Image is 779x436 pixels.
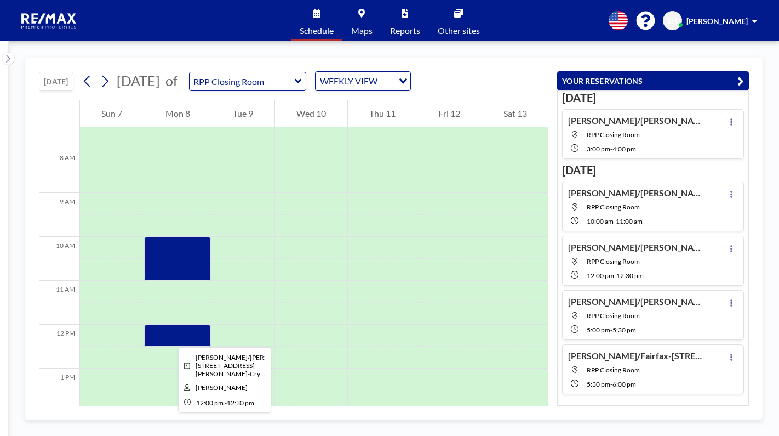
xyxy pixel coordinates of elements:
[610,380,612,388] span: -
[587,271,614,280] span: 12:00 PM
[390,26,420,35] span: Reports
[587,312,640,320] span: RPP Closing Room
[190,72,295,90] input: RPP Closing Room
[587,257,640,265] span: RPP Closing Room
[568,350,705,361] h4: [PERSON_NAME]/Fairfax-[STREET_ADDRESS]-[PERSON_NAME] Buyer Only
[39,325,79,369] div: 12 PM
[117,72,160,89] span: [DATE]
[610,326,612,334] span: -
[587,326,610,334] span: 5:00 PM
[165,72,177,89] span: of
[196,353,304,378] span: Sanders/Walker-976 Woods Hollow Dr-Crystal Davis
[557,71,749,90] button: YOUR RESERVATIONS
[562,91,744,105] h3: [DATE]
[80,100,144,127] div: Sun 7
[351,26,373,35] span: Maps
[39,193,79,237] div: 9 AM
[318,74,380,88] span: WEEKLY VIEW
[562,163,744,177] h3: [DATE]
[438,26,480,35] span: Other sites
[144,100,211,127] div: Mon 8
[587,203,640,211] span: RPP Closing Room
[568,296,705,307] h4: [PERSON_NAME]/[PERSON_NAME]-[STREET_ADDRESS][PERSON_NAME]-Seller Only [PERSON_NAME]
[587,217,614,225] span: 10:00 AM
[348,100,417,127] div: Thu 11
[614,271,616,280] span: -
[568,242,705,253] h4: [PERSON_NAME]/[PERSON_NAME]-[STREET_ADDRESS][PERSON_NAME][PERSON_NAME]
[616,217,643,225] span: 11:00 AM
[381,74,392,88] input: Search for option
[587,131,640,139] span: RPP Closing Room
[196,383,248,392] span: Stephanie Hiser
[300,26,334,35] span: Schedule
[612,380,636,388] span: 6:00 PM
[39,281,79,325] div: 11 AM
[211,100,274,127] div: Tue 9
[227,399,254,407] span: 12:30 PM
[39,369,79,412] div: 1 PM
[587,366,640,374] span: RPP Closing Room
[39,149,79,193] div: 8 AM
[275,100,347,127] div: Wed 10
[612,145,636,153] span: 4:00 PM
[587,380,610,388] span: 5:30 PM
[417,100,482,127] div: Fri 12
[18,10,81,32] img: organization-logo
[39,237,79,281] div: 10 AM
[587,145,610,153] span: 3:00 PM
[482,100,548,127] div: Sat 13
[667,16,678,26] span: SH
[225,399,227,407] span: -
[316,72,410,90] div: Search for option
[568,115,705,126] h4: [PERSON_NAME]/[PERSON_NAME]-[STREET_ADDRESS][PERSON_NAME] Heuglin
[568,188,705,199] h4: [PERSON_NAME]/[PERSON_NAME]-[STREET_ADDRESS][PERSON_NAME]
[610,145,612,153] span: -
[196,399,224,407] span: 12:00 PM
[39,72,73,91] button: [DATE]
[612,326,636,334] span: 5:30 PM
[614,217,616,225] span: -
[39,105,79,149] div: 7 AM
[686,16,748,26] span: [PERSON_NAME]
[616,271,644,280] span: 12:30 PM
